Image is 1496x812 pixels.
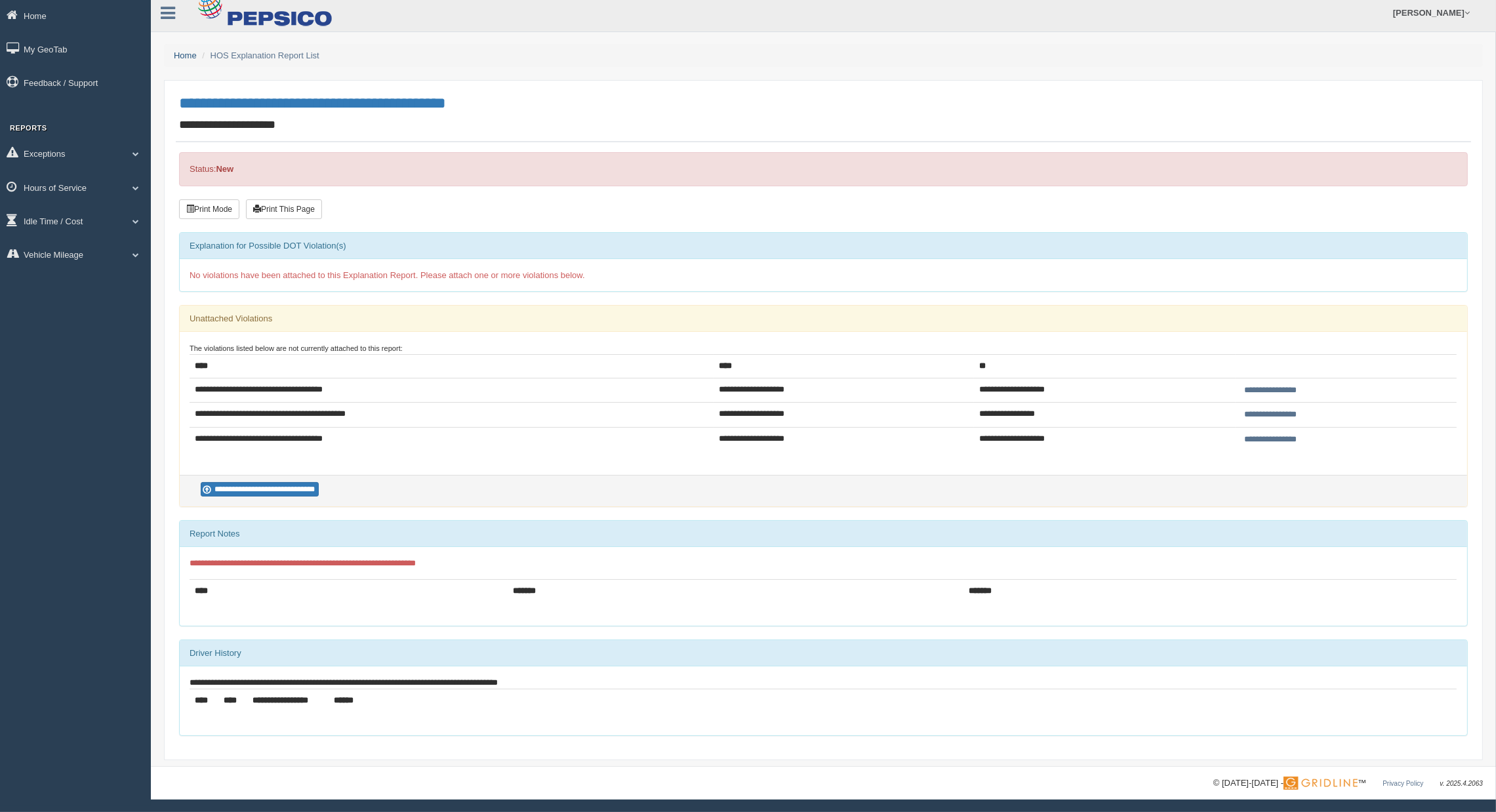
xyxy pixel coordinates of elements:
[180,306,1467,332] div: Unattached Violations
[1284,777,1358,790] img: Gridline
[211,51,319,60] a: HOS Explanation Report List
[1383,780,1423,787] a: Privacy Policy
[179,152,1468,186] div: Status:
[216,164,233,174] strong: New
[179,199,239,219] button: Print Mode
[180,233,1467,259] div: Explanation for Possible DOT Violation(s)
[190,344,403,352] small: The violations listed below are not currently attached to this report:
[174,51,197,60] a: Home
[180,521,1467,547] div: Report Notes
[1440,780,1483,787] span: v. 2025.4.2063
[190,270,585,280] span: No violations have been attached to this Explanation Report. Please attach one or more violations...
[1213,777,1483,790] div: © [DATE]-[DATE] - ™
[180,640,1467,666] div: Driver History
[246,199,322,219] button: Print This Page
